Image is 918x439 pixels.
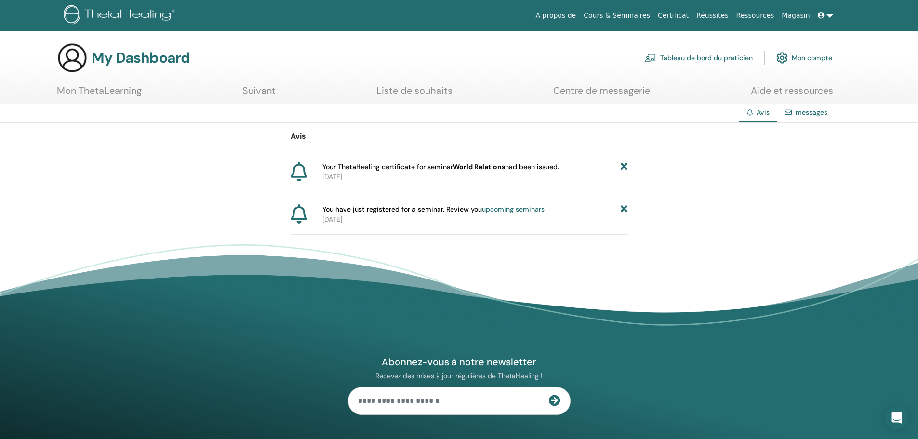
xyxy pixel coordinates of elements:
a: upcoming seminars [482,205,545,213]
b: World Relations [453,162,505,171]
span: You have just registered for a seminar. Review you [322,204,545,214]
a: Tableau de bord du praticien [645,47,753,68]
a: Mon compte [776,47,832,68]
a: Réussites [692,7,732,25]
a: Centre de messagerie [553,85,650,104]
p: [DATE] [322,172,628,182]
h4: Abonnez-vous à notre newsletter [348,356,571,368]
img: tab_keywords_by_traffic_grey.svg [109,56,117,64]
img: website_grey.svg [15,25,23,33]
div: Domaine [50,57,74,63]
div: Open Intercom Messenger [885,406,908,429]
h3: My Dashboard [92,49,190,67]
a: messages [796,108,827,117]
p: Recevez des mises à jour régulières de ThetaHealing ! [348,372,571,380]
a: Aide et ressources [751,85,833,104]
a: Suivant [242,85,276,104]
img: cog.svg [776,50,788,66]
a: Certificat [654,7,692,25]
img: logo.png [64,5,179,27]
img: generic-user-icon.jpg [57,42,88,73]
a: Ressources [732,7,778,25]
a: Cours & Séminaires [580,7,654,25]
a: Magasin [778,7,813,25]
span: Your ThetaHealing certificate for seminar had been issued. [322,162,559,172]
div: Domaine: [DOMAIN_NAME] [25,25,109,33]
img: logo_orange.svg [15,15,23,23]
div: v 4.0.25 [27,15,47,23]
div: Mots-clés [120,57,147,63]
a: Mon ThetaLearning [57,85,142,104]
p: [DATE] [322,214,628,225]
a: À propos de [532,7,580,25]
span: Avis [757,108,770,117]
a: Liste de souhaits [376,85,452,104]
img: tab_domain_overview_orange.svg [39,56,47,64]
p: Avis [291,131,628,142]
img: chalkboard-teacher.svg [645,53,656,62]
